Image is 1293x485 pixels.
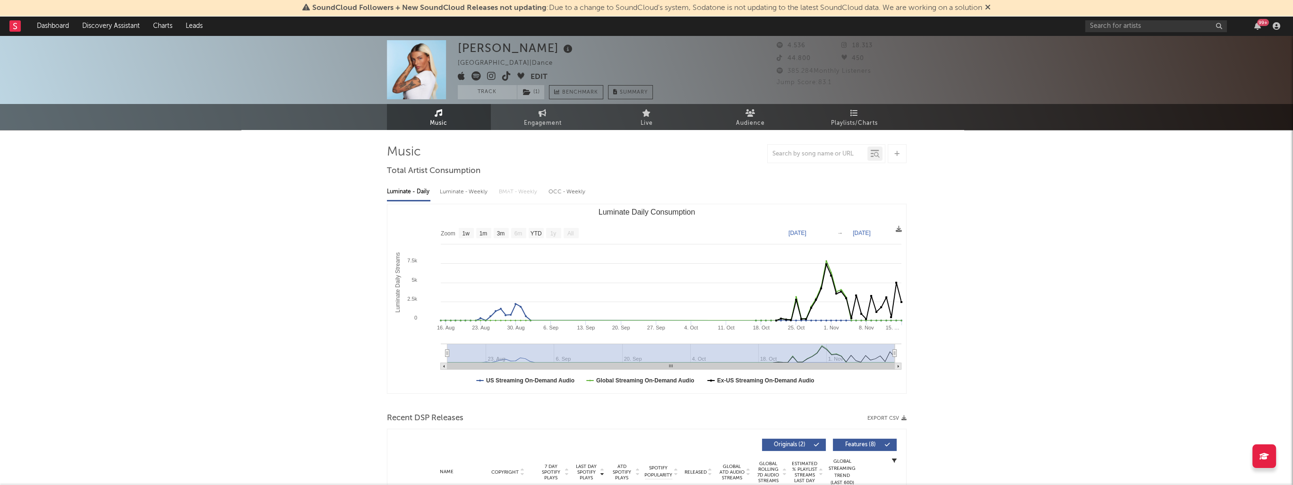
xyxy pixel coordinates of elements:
[839,442,882,448] span: Features ( 8 )
[777,79,831,86] span: Jump Score: 83.1
[736,118,765,129] span: Audience
[30,17,76,35] a: Dashboard
[497,230,505,237] text: 3m
[598,208,695,216] text: Luminate Daily Consumption
[620,90,648,95] span: Summary
[387,104,491,130] a: Music
[777,55,811,61] span: 44.800
[414,315,417,320] text: 0
[788,325,804,330] text: 25. Oct
[312,4,982,12] span: : Due to a change to SoundCloud's system, Sodatone is not updating to the latest SoundCloud data....
[479,230,487,237] text: 1m
[1085,20,1227,32] input: Search for artists
[491,469,519,475] span: Copyright
[407,258,417,263] text: 7.5k
[440,184,489,200] div: Luminate - Weekly
[699,104,803,130] a: Audience
[831,118,878,129] span: Playlists/Charts
[833,439,897,451] button: Features(8)
[517,85,544,99] button: (1)
[458,40,575,56] div: [PERSON_NAME]
[596,377,694,384] text: Global Streaming On-Demand Audio
[823,325,839,330] text: 1. Nov
[458,58,564,69] div: [GEOGRAPHIC_DATA] | Dance
[430,118,447,129] span: Music
[858,325,873,330] text: 8. Nov
[608,85,653,99] button: Summary
[768,150,867,158] input: Search by song name or URL
[531,71,548,83] button: Edit
[755,461,781,484] span: Global Rolling 7D Audio Streams
[1257,19,1269,26] div: 99 +
[647,325,665,330] text: 27. Sep
[595,104,699,130] a: Live
[803,104,907,130] a: Playlists/Charts
[387,204,906,393] svg: Luminate Daily Consumption
[491,104,595,130] a: Engagement
[837,230,843,236] text: →
[684,325,698,330] text: 4. Oct
[719,464,745,481] span: Global ATD Audio Streams
[179,17,209,35] a: Leads
[841,43,873,49] span: 18.313
[853,230,871,236] text: [DATE]
[514,230,522,237] text: 6m
[985,4,991,12] span: Dismiss
[394,252,401,312] text: Luminate Daily Streams
[312,4,547,12] span: SoundCloud Followers + New SoundCloud Releases not updating
[685,469,707,475] span: Released
[841,55,864,61] span: 450
[416,468,478,476] div: Name
[437,325,454,330] text: 16. Aug
[462,230,470,237] text: 1w
[768,442,812,448] span: Originals ( 2 )
[1254,22,1261,30] button: 99+
[567,230,573,237] text: All
[641,118,653,129] span: Live
[753,325,769,330] text: 18. Oct
[577,325,595,330] text: 13. Sep
[472,325,489,330] text: 23. Aug
[609,464,634,481] span: ATD Spotify Plays
[762,439,826,451] button: Originals(2)
[718,325,734,330] text: 11. Oct
[387,165,480,177] span: Total Artist Consumption
[792,461,818,484] span: Estimated % Playlist Streams Last Day
[486,377,574,384] text: US Streaming On-Demand Audio
[387,413,463,424] span: Recent DSP Releases
[517,85,545,99] span: ( 1 )
[885,325,899,330] text: 15. …
[146,17,179,35] a: Charts
[539,464,564,481] span: 7 Day Spotify Plays
[458,85,517,99] button: Track
[867,416,907,421] button: Export CSV
[549,85,603,99] a: Benchmark
[548,184,586,200] div: OCC - Weekly
[530,230,541,237] text: YTD
[524,118,562,129] span: Engagement
[788,230,806,236] text: [DATE]
[387,184,430,200] div: Luminate - Daily
[407,296,417,302] text: 2.5k
[507,325,524,330] text: 30. Aug
[574,464,599,481] span: Last Day Spotify Plays
[644,465,672,479] span: Spotify Popularity
[612,325,630,330] text: 20. Sep
[717,377,814,384] text: Ex-US Streaming On-Demand Audio
[550,230,556,237] text: 1y
[777,68,871,74] span: 385.284 Monthly Listeners
[411,277,417,283] text: 5k
[543,325,558,330] text: 6. Sep
[441,230,455,237] text: Zoom
[777,43,805,49] span: 4.536
[76,17,146,35] a: Discovery Assistant
[562,87,598,98] span: Benchmark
